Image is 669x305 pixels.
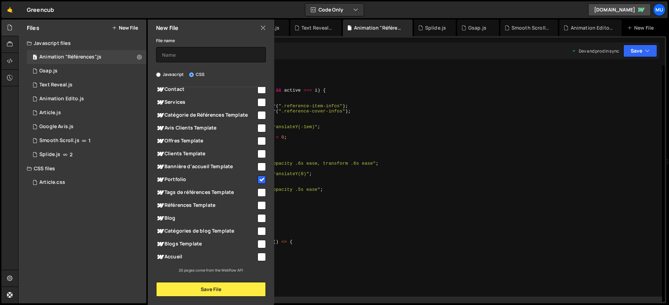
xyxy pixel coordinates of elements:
[18,36,146,50] div: Javascript files
[156,72,161,77] input: Javascript
[425,24,446,31] div: Splide.js
[89,138,91,143] span: 1
[39,82,72,88] div: Text Reveal.js
[156,98,256,107] span: Services
[112,25,138,31] button: New File
[27,175,146,189] div: 16982/46583.css
[627,24,656,31] div: New File
[156,188,256,197] span: Tags de références Template
[156,201,256,210] span: Références Template
[27,120,146,134] div: 16982/47459.js
[27,50,146,64] div: Animation "Références".js
[512,24,550,31] div: Smooth Scroll.js
[39,110,61,116] div: Article.js
[156,240,256,248] span: Blogs Template
[156,47,266,62] input: Name
[39,54,101,60] div: Animation "Références".js
[70,152,72,157] span: 2
[354,24,404,31] div: Animation "Références".js
[39,68,57,74] div: Gsap.js
[27,92,146,106] div: 16982/47606.js
[305,3,364,16] button: Code Only
[27,24,39,32] h2: Files
[156,227,256,235] span: Catégories de blog Template
[39,96,84,102] div: Animation Edito.js
[156,85,256,94] span: Contact
[156,24,178,32] h2: New File
[189,72,194,77] input: CSS
[156,124,256,132] span: Avis Clients Template
[653,3,666,16] a: Mu
[156,253,256,261] span: Accueil
[156,137,256,145] span: Offres Template
[572,48,619,54] div: Dev and prod in sync
[27,78,146,92] div: 16982/47849.js
[156,150,256,158] span: Clients Template
[189,71,205,78] label: CSS
[39,151,60,158] div: Splide.js
[27,6,54,14] div: Greencub
[27,106,146,120] div: 16982/46579.js
[588,3,651,16] a: [DOMAIN_NAME]
[39,138,79,144] div: Smooth Scroll.js
[156,175,256,184] span: Portfolio
[18,162,146,175] div: CSS files
[156,163,256,171] span: Bannière d'accueil Template
[27,134,146,148] div: 16982/46575.js
[156,37,175,44] label: File name
[39,124,74,130] div: Google Avis.js
[39,179,65,186] div: Article.css
[156,282,266,297] button: Save File
[301,24,333,31] div: Text Reveal.js
[33,55,37,61] span: 5
[468,24,486,31] div: Gsap.js
[623,45,657,57] button: Save
[27,64,146,78] div: 16982/47800.js
[571,24,613,31] div: Animation Edito.js
[1,1,18,18] a: 🤙
[156,111,256,119] span: Catégorie de Références Template
[156,71,184,78] label: Javascript
[179,268,243,273] small: 20 pages come from the Webflow API
[156,214,256,222] span: Blog
[27,148,146,162] div: 16982/46574.js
